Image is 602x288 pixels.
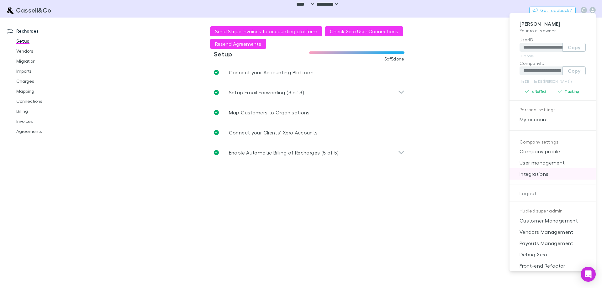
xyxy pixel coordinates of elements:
[520,88,553,95] button: Is NotTest
[520,78,530,85] a: In DB
[520,60,586,66] p: CompanyID
[581,267,596,282] div: Open Intercom Messenger
[515,170,591,178] span: Integrations
[515,159,591,166] span: User management
[515,228,591,236] span: Vendors Management
[520,207,586,215] p: Hudled super admin
[515,148,591,155] span: Company profile
[515,217,591,224] span: Customer Management
[520,21,586,27] p: [PERSON_NAME]
[562,43,586,52] button: Copy
[533,78,573,85] a: In DB ([PERSON_NAME])
[520,52,535,60] a: Firebase
[515,262,591,270] span: Front-end Refactor
[553,88,586,95] button: Tracking
[520,106,586,114] p: Personal settings
[515,251,591,258] span: Debug Xero
[520,138,586,146] p: Company settings
[520,36,586,43] p: UserID
[515,239,591,247] span: Payouts Management
[562,66,586,75] button: Copy
[515,190,591,197] span: Logout
[515,116,591,123] span: My account
[520,27,586,34] p: Your role is owner .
